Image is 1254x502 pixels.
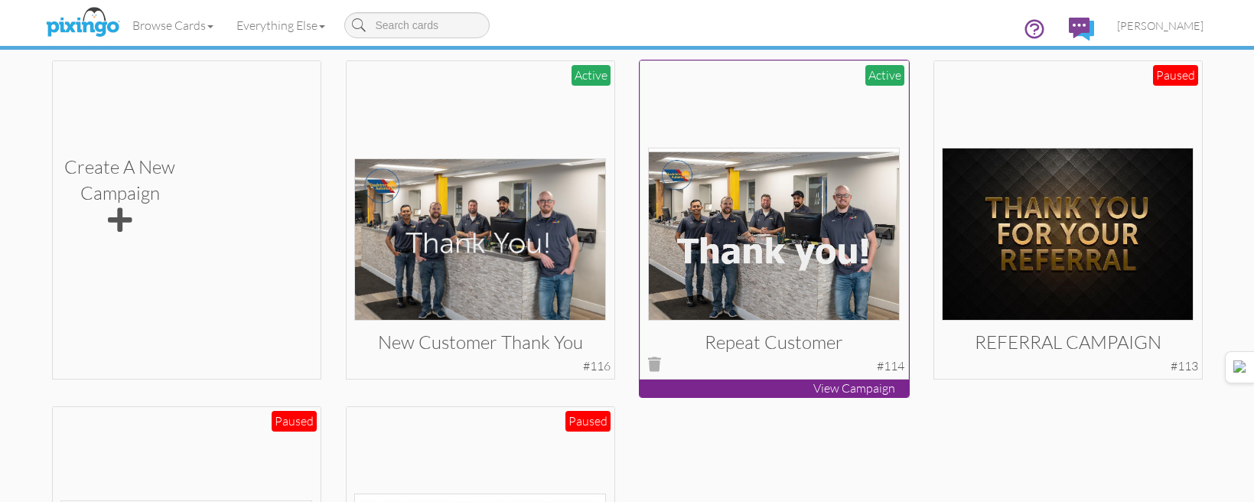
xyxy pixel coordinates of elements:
p: View Campaign [640,380,909,397]
a: Browse Cards [121,6,225,44]
div: Paused [1153,65,1198,86]
input: Search cards [344,12,490,38]
h3: REFERRAL CAMPAIGN [953,332,1182,352]
h3: New Customer Thank You [366,332,594,352]
img: 110686-1-1706223091797-ef122b298b5fbd2b-qa.jpg [942,148,1194,321]
img: Detect Auto [1233,360,1247,374]
a: [PERSON_NAME] [1106,6,1215,45]
div: Paused [272,411,317,432]
div: Active [572,65,611,86]
img: comments.svg [1069,18,1094,41]
div: Active [865,65,904,86]
div: #113 [1171,357,1198,375]
a: Everything Else [225,6,337,44]
img: pixingo logo [42,4,123,42]
h3: Repeat customer [660,332,888,352]
div: Paused [565,411,611,432]
img: 113352-1-1711554205526-771a72a44d76862e-qa.jpg [648,148,900,321]
span: [PERSON_NAME] [1117,19,1204,32]
div: Create a new Campaign [64,154,175,236]
div: #116 [583,357,611,375]
div: #114 [877,357,904,375]
img: 113423-1-1711699226175-522fe32e714844b3-qa.jpg [354,158,606,321]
